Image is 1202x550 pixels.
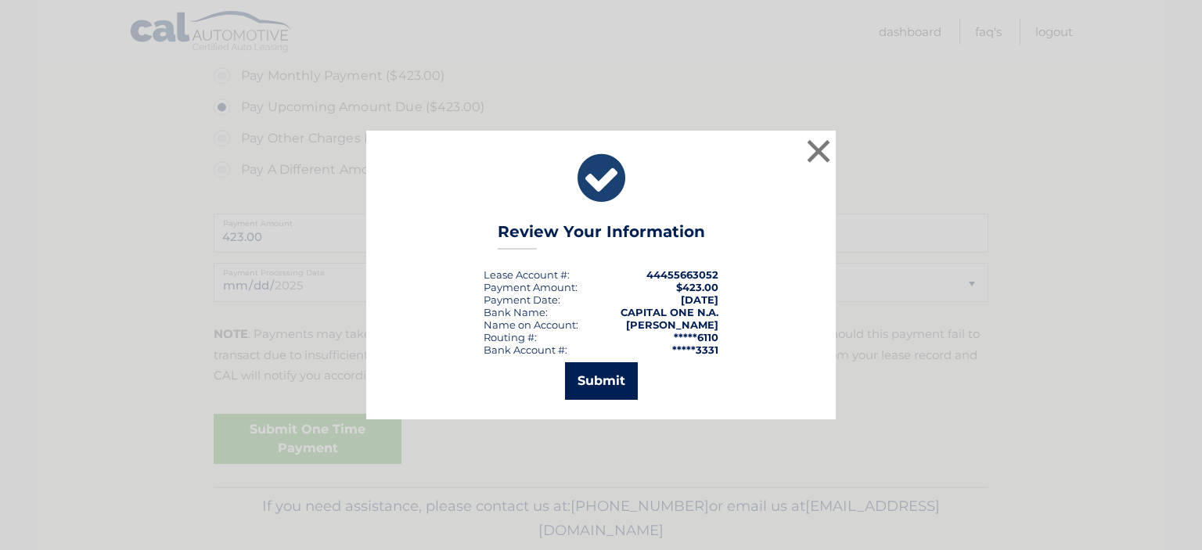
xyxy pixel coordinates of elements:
div: Bank Account #: [484,343,567,356]
strong: 44455663052 [646,268,718,281]
div: : [484,293,560,306]
button: Submit [565,362,638,400]
div: Routing #: [484,331,537,343]
h3: Review Your Information [498,222,705,250]
span: [DATE] [681,293,718,306]
span: Payment Date [484,293,558,306]
span: $423.00 [676,281,718,293]
button: × [803,135,834,167]
div: Name on Account: [484,318,578,331]
div: Bank Name: [484,306,548,318]
div: Payment Amount: [484,281,578,293]
strong: [PERSON_NAME] [626,318,718,331]
strong: CAPITAL ONE N.A. [621,306,718,318]
div: Lease Account #: [484,268,570,281]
